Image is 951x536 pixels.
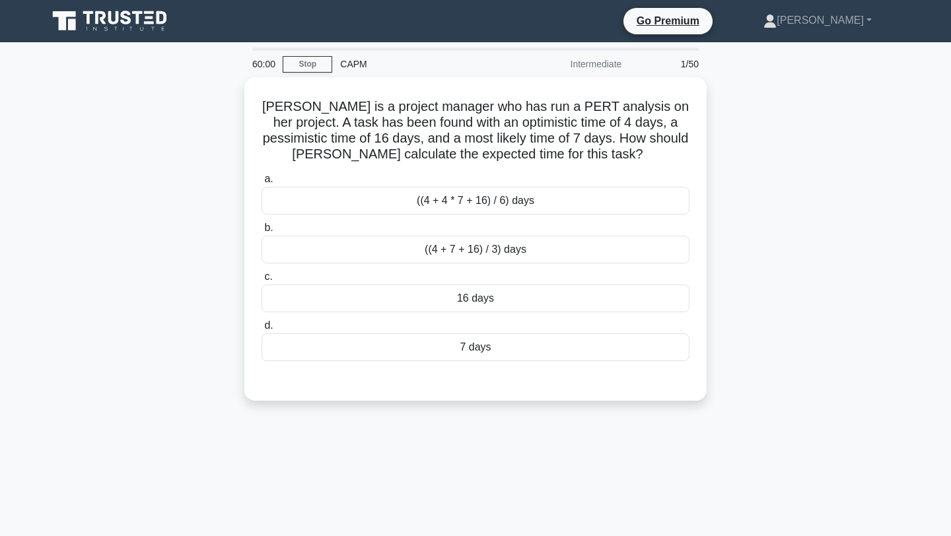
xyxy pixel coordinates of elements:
[514,51,629,77] div: Intermediate
[264,319,273,331] span: d.
[283,56,332,73] a: Stop
[262,187,689,215] div: ((4 + 4 * 7 + 16) / 6) days
[332,51,514,77] div: CAPM
[262,236,689,263] div: ((4 + 7 + 16) / 3) days
[262,333,689,361] div: 7 days
[262,285,689,312] div: 16 days
[244,51,283,77] div: 60:00
[264,222,273,233] span: b.
[629,13,707,29] a: Go Premium
[629,51,707,77] div: 1/50
[260,98,691,163] h5: [PERSON_NAME] is a project manager who has run a PERT analysis on her project. A task has been fo...
[264,173,273,184] span: a.
[732,7,903,34] a: [PERSON_NAME]
[264,271,272,282] span: c.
